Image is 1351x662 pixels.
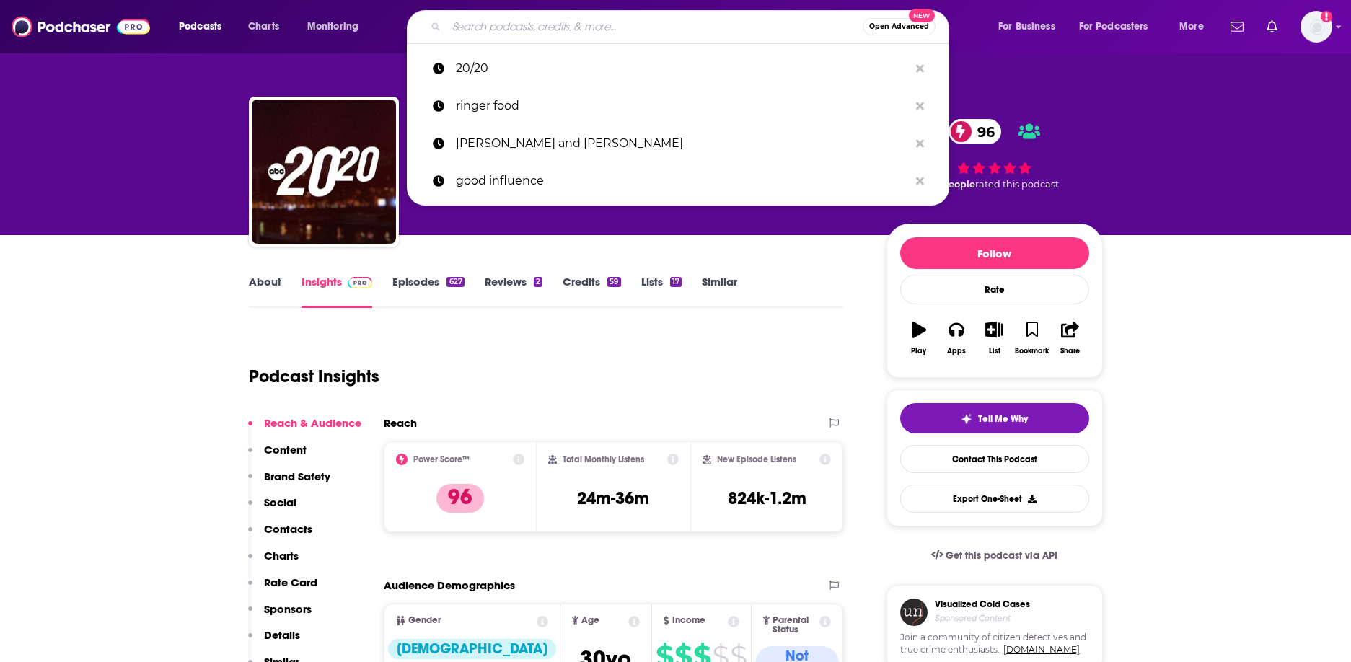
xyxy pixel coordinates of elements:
[998,17,1055,37] span: For Business
[963,119,1002,144] span: 96
[264,575,317,589] p: Rate Card
[989,347,1000,356] div: List
[413,454,470,464] h2: Power Score™
[408,616,441,625] span: Gender
[1060,347,1080,356] div: Share
[946,550,1057,562] span: Get this podcast via API
[264,549,299,562] p: Charts
[869,23,929,30] span: Open Advanced
[1003,644,1080,655] a: [DOMAIN_NAME]
[911,347,926,356] div: Play
[900,632,1089,656] span: Join a community of citizen detectives and true crime enthusiasts.
[249,275,281,308] a: About
[248,495,296,522] button: Social
[1225,14,1249,39] a: Show notifications dropdown
[900,275,1089,304] div: Rate
[1013,312,1051,364] button: Bookmark
[1051,312,1088,364] button: Share
[12,13,150,40] img: Podchaser - Follow, Share and Rate Podcasts
[577,487,649,509] h3: 24m-36m
[179,17,221,37] span: Podcasts
[421,10,963,43] div: Search podcasts, credits, & more...
[717,454,796,464] h2: New Episode Listens
[456,50,909,87] p: 20/20
[900,599,928,626] img: coldCase.18b32719.png
[1169,15,1222,38] button: open menu
[264,443,307,456] p: Content
[248,469,330,496] button: Brand Safety
[264,628,300,642] p: Details
[961,413,972,425] img: tell me why sparkle
[938,312,975,364] button: Apps
[264,416,361,430] p: Reach & Audience
[407,125,949,162] a: [PERSON_NAME] and [PERSON_NAME]
[702,275,737,308] a: Similar
[900,403,1089,433] button: tell me why sparkleTell Me Why
[581,616,599,625] span: Age
[935,599,1030,610] h3: Visualized Cold Cases
[886,110,1103,199] div: 96 4 peoplerated this podcast
[672,616,705,625] span: Income
[607,277,620,287] div: 59
[239,15,288,38] a: Charts
[264,495,296,509] p: Social
[248,17,279,37] span: Charts
[863,18,936,35] button: Open AdvancedNew
[407,87,949,125] a: ringer food
[436,484,484,513] p: 96
[1015,347,1049,356] div: Bookmark
[975,179,1059,190] span: rated this podcast
[248,602,312,629] button: Sponsors
[348,277,373,288] img: Podchaser Pro
[949,119,1002,144] a: 96
[307,17,358,37] span: Monitoring
[909,9,935,22] span: New
[249,366,379,387] h1: Podcast Insights
[563,454,644,464] h2: Total Monthly Listens
[264,469,330,483] p: Brand Safety
[248,443,307,469] button: Content
[641,275,682,308] a: Lists17
[900,237,1089,269] button: Follow
[302,275,373,308] a: InsightsPodchaser Pro
[1070,15,1169,38] button: open menu
[248,549,299,575] button: Charts
[947,347,966,356] div: Apps
[456,125,909,162] p: John and lance
[456,87,909,125] p: ringer food
[252,100,396,244] img: 20/20
[248,628,300,655] button: Details
[248,575,317,602] button: Rate Card
[920,538,1070,573] a: Get this podcast via API
[978,413,1028,425] span: Tell Me Why
[485,275,542,308] a: Reviews2
[456,162,909,200] p: good influence
[384,416,417,430] h2: Reach
[1179,17,1204,37] span: More
[392,275,464,308] a: Episodes627
[446,15,863,38] input: Search podcasts, credits, & more...
[446,277,464,287] div: 627
[534,277,542,287] div: 2
[975,312,1013,364] button: List
[169,15,240,38] button: open menu
[988,15,1073,38] button: open menu
[1301,11,1332,43] span: Logged in as rowan.sullivan
[563,275,620,308] a: Credits59
[933,179,975,190] span: 4 people
[900,485,1089,513] button: Export One-Sheet
[407,50,949,87] a: 20/20
[1321,11,1332,22] svg: Add a profile image
[264,602,312,616] p: Sponsors
[248,416,361,443] button: Reach & Audience
[728,487,806,509] h3: 824k-1.2m
[935,613,1030,623] h4: Sponsored Content
[900,312,938,364] button: Play
[670,277,682,287] div: 17
[384,578,515,592] h2: Audience Demographics
[248,522,312,549] button: Contacts
[264,522,312,536] p: Contacts
[1301,11,1332,43] button: Show profile menu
